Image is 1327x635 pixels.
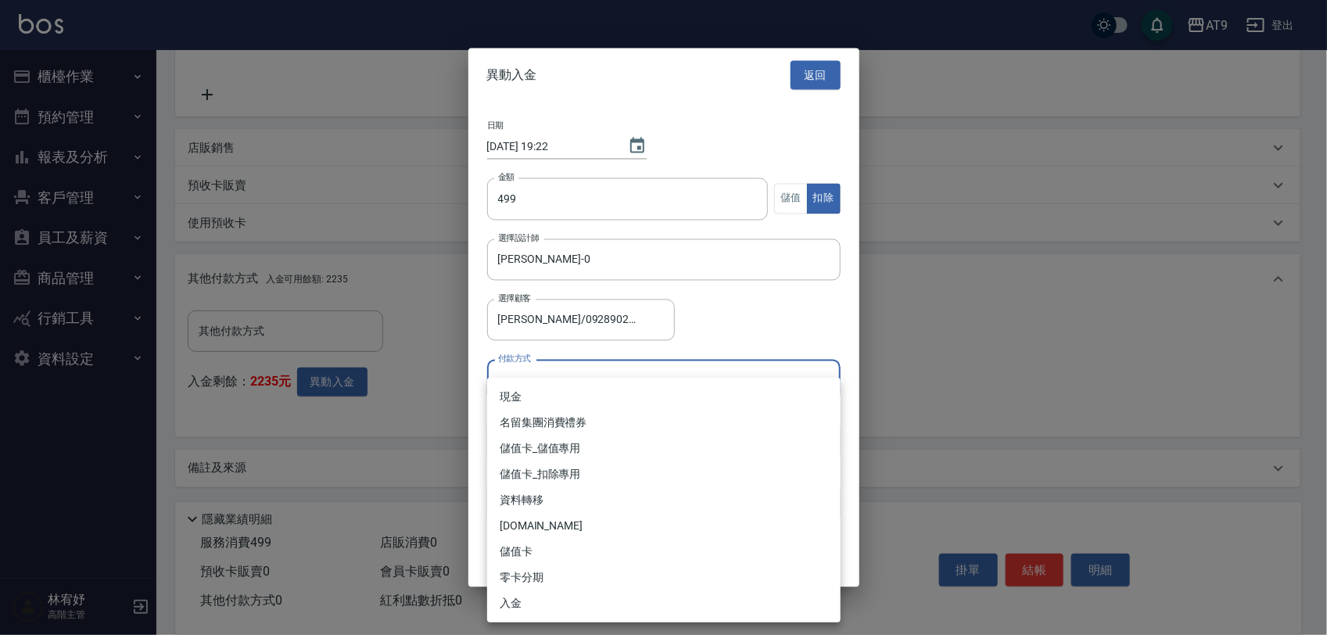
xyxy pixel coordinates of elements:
li: 資料轉移 [487,487,841,513]
li: [DOMAIN_NAME] [487,513,841,539]
li: 儲值卡_儲值專用 [487,436,841,461]
li: 名留集團消費禮券 [487,410,841,436]
li: 零卡分期 [487,565,841,590]
li: 入金 [487,590,841,616]
li: 現金 [487,384,841,410]
li: 儲值卡_扣除專用 [487,461,841,487]
li: 儲值卡 [487,539,841,565]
